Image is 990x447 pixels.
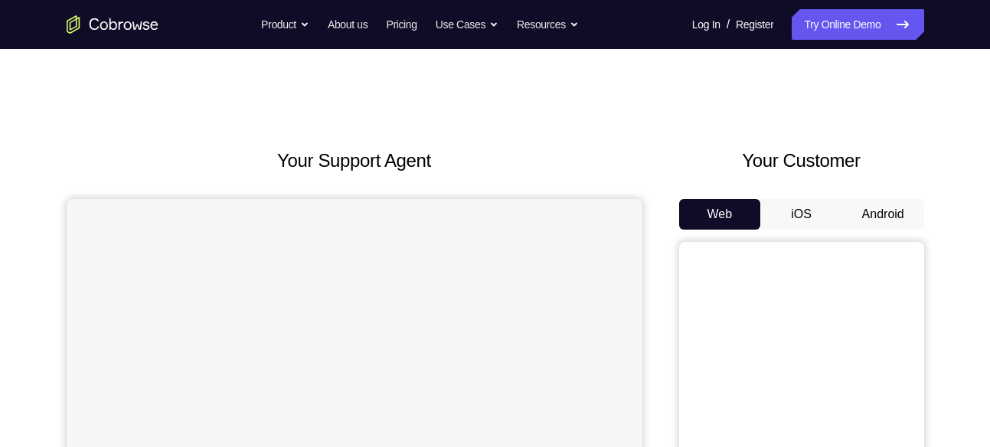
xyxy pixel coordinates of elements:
[386,9,417,40] a: Pricing
[692,9,720,40] a: Log In
[760,199,842,230] button: iOS
[727,15,730,34] span: /
[67,15,158,34] a: Go to the home page
[261,9,309,40] button: Product
[67,147,642,175] h2: Your Support Agent
[436,9,498,40] button: Use Cases
[679,199,761,230] button: Web
[328,9,368,40] a: About us
[792,9,923,40] a: Try Online Demo
[842,199,924,230] button: Android
[736,9,773,40] a: Register
[679,147,924,175] h2: Your Customer
[517,9,579,40] button: Resources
